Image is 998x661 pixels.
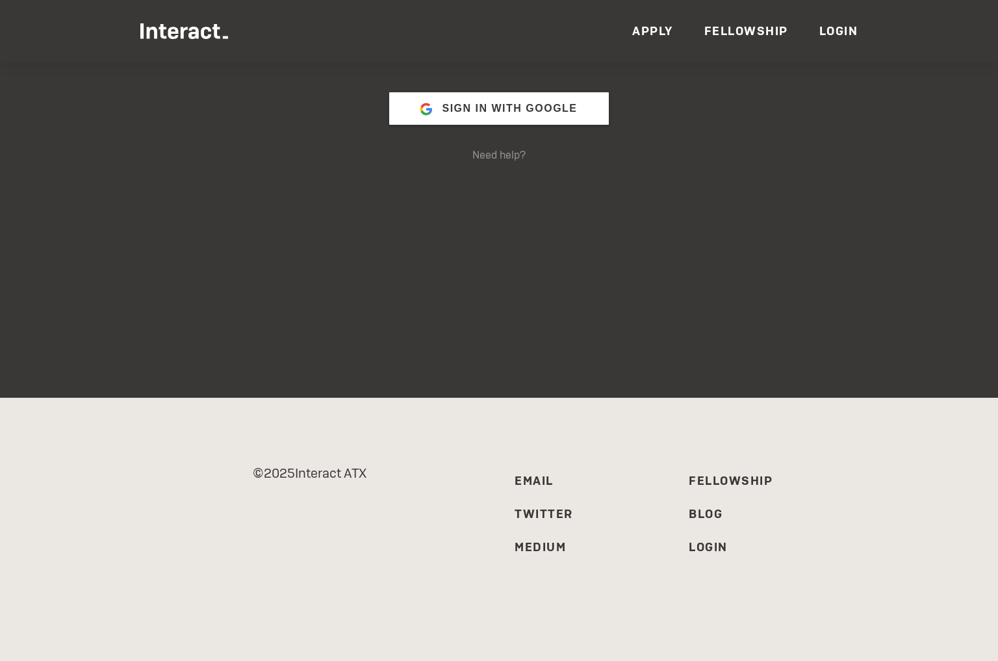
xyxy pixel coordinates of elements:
a: Email [515,473,554,488]
img: Interact Logo [140,23,228,39]
a: Fellowship [689,473,773,488]
a: Blog [689,506,723,521]
p: © 2025 Interact ATX [135,460,483,486]
a: Login [689,539,728,554]
a: Fellowship [704,23,788,38]
a: Apply [632,23,673,38]
a: Need help? [472,148,526,162]
a: Twitter [515,506,573,521]
a: Login [819,23,858,38]
span: Sign in with Google [442,93,577,124]
a: Medium [515,539,566,554]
